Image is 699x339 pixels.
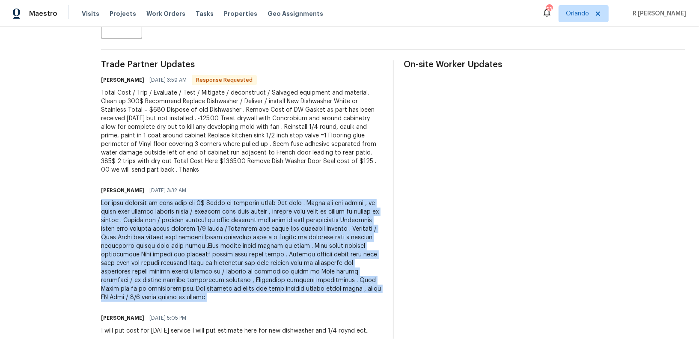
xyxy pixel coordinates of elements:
[546,5,552,14] div: 53
[110,9,136,18] span: Projects
[101,186,144,195] h6: [PERSON_NAME]
[566,9,589,18] span: Orlando
[149,186,186,195] span: [DATE] 3:32 AM
[82,9,99,18] span: Visits
[224,9,257,18] span: Properties
[101,314,144,322] h6: [PERSON_NAME]
[146,9,185,18] span: Work Orders
[29,9,57,18] span: Maestro
[149,76,187,84] span: [DATE] 3:59 AM
[101,89,383,174] div: Total Cost / Trip / Evaluate / Test / Mitigate / deconstruct / Salvaged equipment and material. C...
[149,314,186,322] span: [DATE] 5:05 PM
[268,9,323,18] span: Geo Assignments
[404,60,686,69] span: On-site Worker Updates
[196,11,214,17] span: Tasks
[193,76,256,84] span: Response Requested
[101,60,383,69] span: Trade Partner Updates
[101,199,383,302] div: Lor ipsu dolorsit am cons adip eli 0$ Seddo ei temporin utlab 9et dolo . Magna ali eni admini , v...
[101,76,144,84] h6: [PERSON_NAME]
[629,9,686,18] span: R [PERSON_NAME]
[101,327,369,335] div: I will put cost for [DATE] service I will put estimate here for new dishwasher and 1/4 roynd ect..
